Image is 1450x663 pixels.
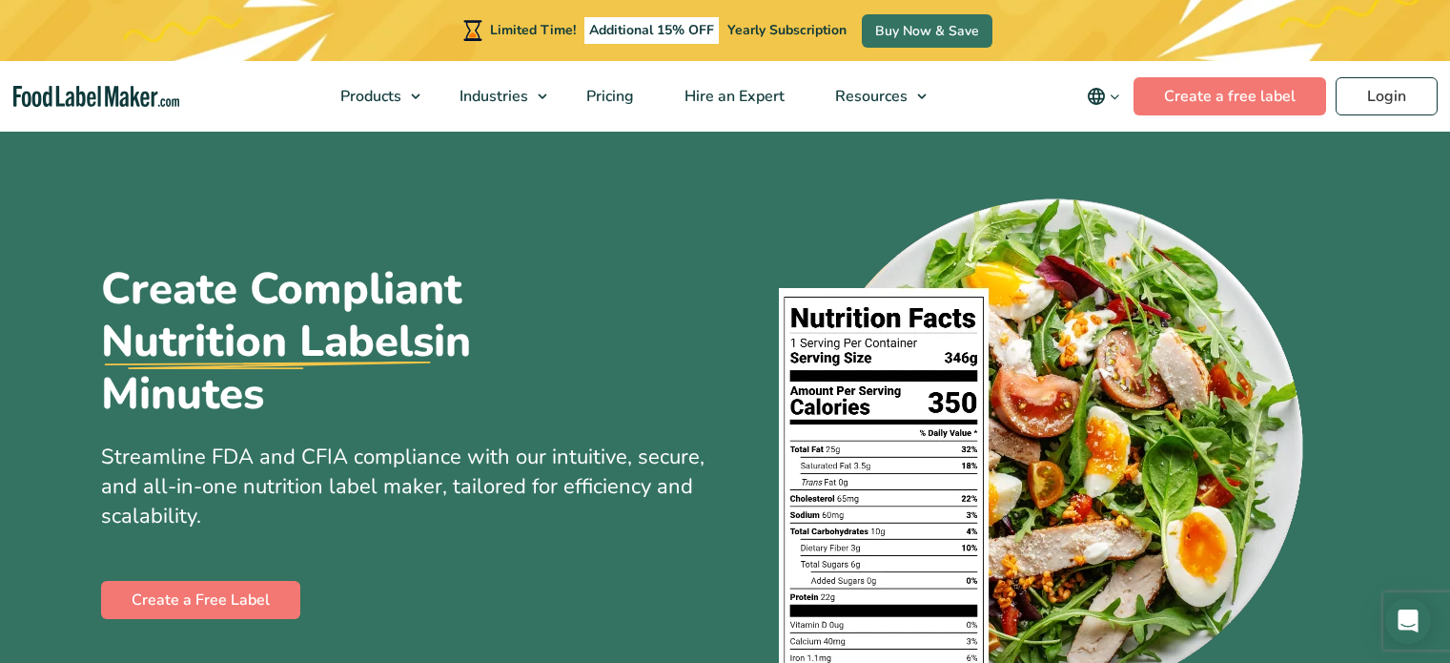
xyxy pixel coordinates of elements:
[829,86,909,107] span: Resources
[101,581,300,619] a: Create a Free Label
[862,14,992,48] a: Buy Now & Save
[584,17,719,44] span: Additional 15% OFF
[101,443,705,530] span: Streamline FDA and CFIA compliance with our intuitive, secure, and all-in-one nutrition label mak...
[1336,77,1438,115] a: Login
[1385,598,1431,644] div: Open Intercom Messenger
[316,61,430,132] a: Products
[490,21,576,39] span: Limited Time!
[435,61,557,132] a: Industries
[679,86,786,107] span: Hire an Expert
[335,86,403,107] span: Products
[1133,77,1326,115] a: Create a free label
[101,316,434,368] u: Nutrition Labels
[581,86,636,107] span: Pricing
[810,61,936,132] a: Resources
[562,61,655,132] a: Pricing
[101,263,616,420] h1: Create Compliant in Minutes
[727,21,847,39] span: Yearly Subscription
[454,86,530,107] span: Industries
[660,61,806,132] a: Hire an Expert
